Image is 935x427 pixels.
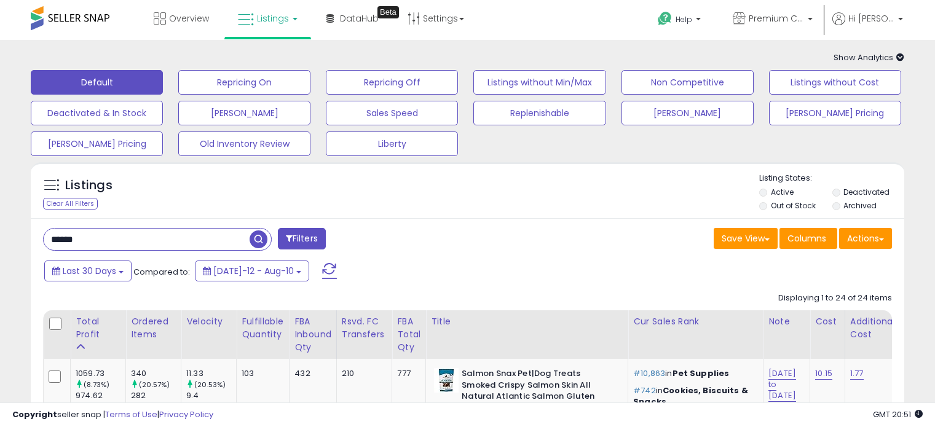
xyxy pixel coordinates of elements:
a: Help [648,2,713,40]
button: Columns [779,228,837,249]
span: #742 [633,385,656,396]
div: 282 [131,390,181,401]
div: 11.33 [186,368,236,379]
button: Default [31,70,163,95]
button: Non Competitive [621,70,754,95]
div: Cur Sales Rank [633,315,758,328]
span: Compared to: [133,266,190,278]
button: Last 30 Days [44,261,132,281]
p: Listing States: [759,173,904,184]
span: Cookies, Biscuits & Snacks [633,385,748,407]
label: Deactivated [843,187,890,197]
span: Overview [169,12,209,25]
div: Total Profit [76,315,120,341]
img: 413D7mehfAL._SL40_.jpg [434,368,459,393]
div: Note [768,315,805,328]
button: Listings without Cost [769,70,901,95]
div: 210 [342,368,383,379]
p: in [633,385,754,407]
button: Repricing Off [326,70,458,95]
span: [DATE]-12 - Aug-10 [213,265,294,277]
div: Fulfillable Quantity [242,315,284,341]
button: Liberty [326,131,458,156]
a: 10.15 [815,367,832,380]
div: 1059.73 [76,368,125,379]
a: 1.77 [850,367,864,380]
button: Repricing On [178,70,310,95]
div: 103 [242,368,280,379]
span: Hi [PERSON_NAME] [848,12,894,25]
i: Get Help [657,11,673,26]
div: FBA inbound Qty [294,315,331,354]
span: Pet Supplies [673,367,730,379]
div: 432 [294,368,327,379]
a: Hi [PERSON_NAME] [832,12,903,40]
div: 9.4 [186,390,236,401]
button: Save View [714,228,778,249]
label: Active [771,187,794,197]
strong: Copyright [12,409,57,420]
div: 340 [131,368,181,379]
span: Listings [257,12,289,25]
span: Columns [787,232,826,245]
span: Help [676,14,692,25]
span: DataHub [340,12,379,25]
small: (8.73%) [84,380,109,390]
div: Clear All Filters [43,198,98,210]
button: [DATE]-12 - Aug-10 [195,261,309,281]
button: [PERSON_NAME] [178,101,310,125]
button: Actions [839,228,892,249]
small: (20.53%) [194,380,226,390]
button: [PERSON_NAME] Pricing [31,131,163,156]
button: Deactivated & In Stock [31,101,163,125]
h5: Listings [65,177,112,194]
div: 777 [397,368,416,379]
div: FBA Total Qty [397,315,420,354]
a: Privacy Policy [159,409,213,420]
div: Cost [815,315,840,328]
a: Terms of Use [105,409,157,420]
span: Show Analytics [834,52,904,63]
div: 974.62 [76,390,125,401]
button: Sales Speed [326,101,458,125]
button: Listings without Min/Max [473,70,606,95]
div: Rsvd. FC Transfers [342,315,387,341]
small: (20.57%) [139,380,170,390]
div: Displaying 1 to 24 of 24 items [778,292,892,304]
div: Additional Cost [850,315,895,341]
div: Tooltip anchor [377,6,399,18]
div: seller snap | | [12,409,213,421]
button: [PERSON_NAME] [621,101,754,125]
label: Out of Stock [771,200,816,211]
button: Old Inventory Review [178,131,310,156]
span: 2025-09-10 20:51 GMT [873,409,923,420]
p: in [633,368,754,379]
button: Filters [278,228,326,249]
div: Title [431,315,623,328]
button: [PERSON_NAME] Pricing [769,101,901,125]
span: #10,863 [633,367,665,379]
div: Velocity [186,315,231,328]
label: Archived [843,200,877,211]
div: Ordered Items [131,315,176,341]
span: Premium Convenience [749,12,804,25]
button: Replenishable [473,101,606,125]
span: Last 30 Days [63,265,116,277]
a: [DATE] to [DATE] [768,367,796,402]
